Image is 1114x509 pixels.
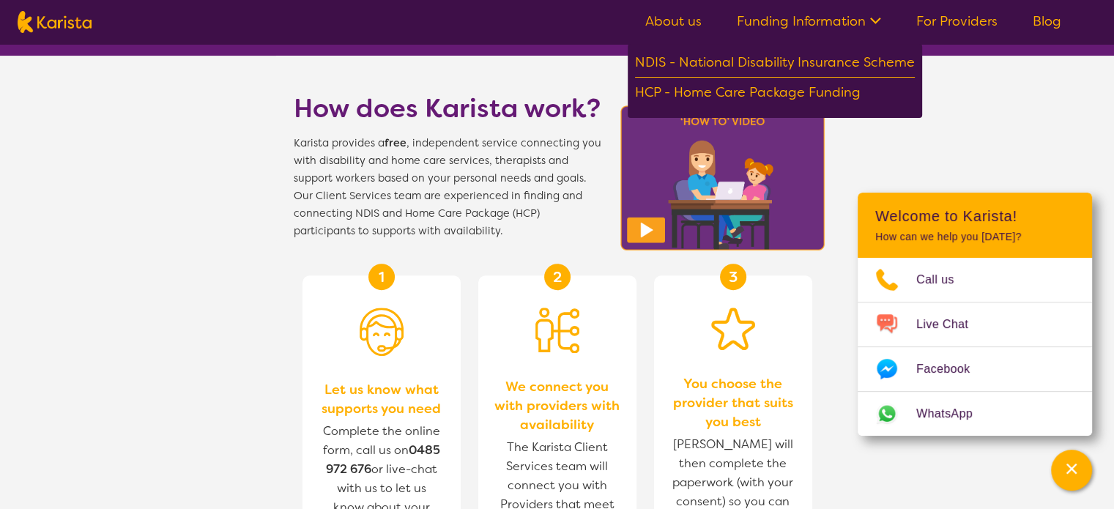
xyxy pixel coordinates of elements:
div: 1 [368,264,395,290]
span: Let us know what supports you need [317,380,446,418]
div: Channel Menu [858,193,1092,436]
img: Person being matched to services icon [535,308,579,353]
img: Karista video [616,101,830,255]
span: WhatsApp [916,403,990,425]
a: Blog [1033,12,1061,30]
a: Funding Information [737,12,881,30]
span: We connect you with providers with availability [493,377,622,434]
div: HCP - Home Care Package Funding [635,81,915,107]
div: 2 [544,264,571,290]
a: Web link opens in a new tab. [858,392,1092,436]
span: Karista provides a , independent service connecting you with disability and home care services, t... [294,135,601,240]
span: Call us [916,269,972,291]
img: Karista logo [18,11,92,33]
button: Channel Menu [1051,450,1092,491]
span: Facebook [916,358,987,380]
span: Live Chat [916,313,986,335]
a: For Providers [916,12,998,30]
p: How can we help you [DATE]? [875,231,1074,243]
div: 3 [720,264,746,290]
h2: Welcome to Karista! [875,207,1074,225]
b: free [385,136,406,150]
a: About us [645,12,702,30]
span: You choose the provider that suits you best [669,374,798,431]
h1: How does Karista work? [294,91,601,126]
ul: Choose channel [858,258,1092,436]
img: Person with headset icon [360,308,404,356]
div: NDIS - National Disability Insurance Scheme [635,51,915,78]
img: Star icon [711,308,755,350]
